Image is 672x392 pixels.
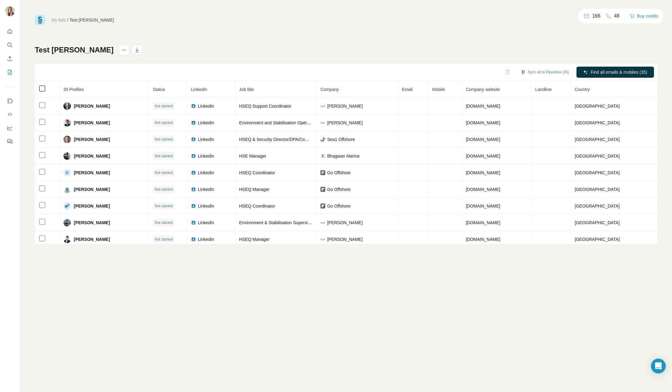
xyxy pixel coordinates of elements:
img: Avatar [63,219,71,226]
button: Use Surfe API [5,109,15,120]
span: 35 Profiles [63,87,84,92]
a: My lists [51,18,66,23]
div: Test [PERSON_NAME] [70,17,114,23]
span: HSEQ Manager [239,237,270,242]
span: [PERSON_NAME] [327,220,363,226]
span: [DOMAIN_NAME] [466,204,500,208]
img: LinkedIn logo [191,104,196,109]
span: HSE Manager [239,154,266,159]
h1: Test [PERSON_NAME] [35,45,114,55]
span: Environment & Stabilisation Supervisor [239,220,314,225]
span: LinkedIn [198,186,214,192]
img: Avatar [63,202,71,210]
img: company-logo [320,120,325,125]
span: LinkedIn [198,136,214,142]
span: Not started [155,153,173,159]
span: [GEOGRAPHIC_DATA] [575,204,620,208]
span: Go Offshore [327,170,351,176]
span: Not started [155,220,173,225]
span: [PERSON_NAME] [74,203,110,209]
span: [PERSON_NAME] [74,236,110,242]
span: Landline [535,87,552,92]
span: [GEOGRAPHIC_DATA] [575,237,620,242]
span: Not started [155,103,173,109]
div: Open Intercom Messenger [651,359,666,373]
img: Avatar [63,102,71,110]
button: actions [119,45,129,55]
span: Company website [466,87,500,92]
span: LinkedIn [198,153,214,159]
span: [GEOGRAPHIC_DATA] [575,137,620,142]
span: Not started [155,120,173,126]
p: 48 [614,12,620,20]
span: [DOMAIN_NAME] [466,187,500,192]
span: [PERSON_NAME] [327,236,363,242]
img: LinkedIn logo [191,204,196,208]
span: [GEOGRAPHIC_DATA] [575,104,620,109]
button: Feedback [5,136,15,147]
span: [DOMAIN_NAME] [466,104,500,109]
button: Buy credits [630,12,658,20]
span: LinkedIn [198,236,214,242]
span: Not started [155,170,173,175]
span: Not started [155,137,173,142]
span: [GEOGRAPHIC_DATA] [575,154,620,159]
span: Company [320,87,339,92]
button: Enrich CSV [5,53,15,64]
div: D [63,169,71,176]
span: HSEQ Support Coordinator [239,104,291,109]
span: Not started [155,187,173,192]
img: Avatar [63,119,71,126]
span: LinkedIn [198,203,214,209]
img: LinkedIn logo [191,120,196,125]
img: company-logo [320,104,325,109]
img: Avatar [5,6,15,16]
span: HSEQ Coordinator [239,204,275,208]
span: Bhagwan Marine [327,153,360,159]
span: [PERSON_NAME] [74,136,110,142]
span: [GEOGRAPHIC_DATA] [575,120,620,125]
span: LinkedIn [198,103,214,109]
span: Email [402,87,413,92]
span: LinkedIn [198,120,214,126]
span: LinkedIn [198,170,214,176]
img: Avatar [63,186,71,193]
button: Dashboard [5,122,15,134]
span: [PERSON_NAME] [74,170,110,176]
span: Go Offshore [327,186,351,192]
span: Status [153,87,165,92]
img: LinkedIn logo [191,137,196,142]
span: LinkedIn [191,87,207,92]
span: [PERSON_NAME] [74,186,110,192]
button: Use Surfe on LinkedIn [5,95,15,106]
img: Surfe Logo [35,15,45,25]
span: Go Offshore [327,203,351,209]
span: [DOMAIN_NAME] [466,154,500,159]
span: [PERSON_NAME] [74,220,110,226]
button: Find all emails & mobiles (35) [576,67,654,78]
span: [GEOGRAPHIC_DATA] [575,220,620,225]
span: Not started [155,203,173,209]
span: [PERSON_NAME] [74,120,110,126]
img: LinkedIn logo [191,154,196,159]
img: company-logo [320,204,325,208]
span: HSEQ & Security Director/DPA/Compliance Officer [239,137,336,142]
span: [DOMAIN_NAME] [466,170,500,175]
span: Not started [155,237,173,242]
span: Sea1 Offshore [327,136,355,142]
span: HSEQ Coordinator [239,170,275,175]
img: LinkedIn logo [191,220,196,225]
span: [GEOGRAPHIC_DATA] [575,187,620,192]
span: [PERSON_NAME] [327,120,363,126]
span: Job title [239,87,254,92]
img: Avatar [63,152,71,160]
img: company-logo [320,170,325,175]
img: company-logo [320,237,325,242]
span: [PERSON_NAME] [74,103,110,109]
span: HSEQ Manager [239,187,270,192]
img: company-logo [320,154,325,159]
img: LinkedIn logo [191,237,196,242]
img: LinkedIn logo [191,187,196,192]
img: Avatar [63,136,71,143]
p: 166 [592,12,601,20]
